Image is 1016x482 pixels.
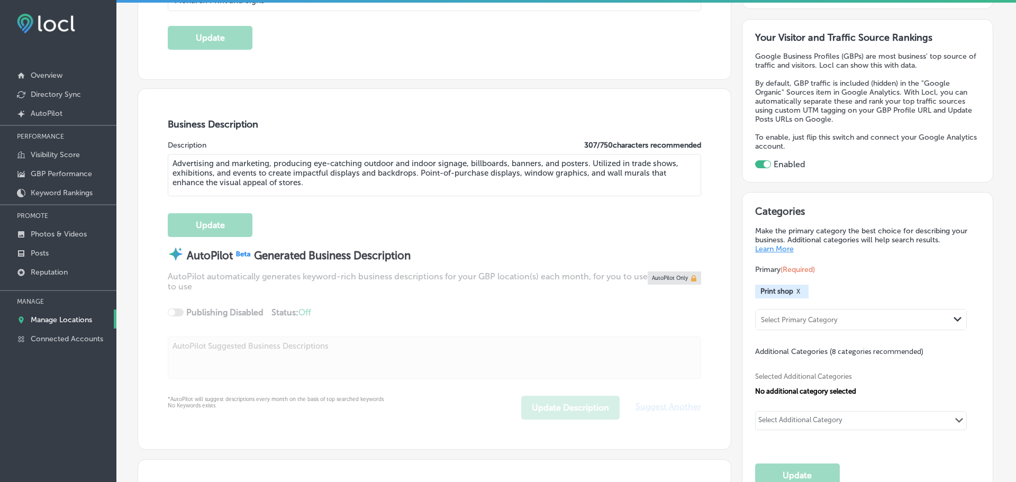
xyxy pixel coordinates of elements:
span: (8 categories recommended) [830,347,923,357]
label: 307 / 750 characters recommended [584,141,701,150]
label: Description [168,141,206,150]
span: Additional Categories [755,347,923,356]
img: Beta [233,249,254,258]
p: Make the primary category the best choice for describing your business. Additional categories wil... [755,226,981,253]
button: X [793,287,803,296]
span: Selected Additional Categories [755,372,973,380]
p: GBP Performance [31,169,92,178]
p: Keyword Rankings [31,188,93,197]
span: Primary [755,265,815,274]
a: Learn More [755,244,794,253]
button: Update [168,213,252,237]
p: Connected Accounts [31,334,103,343]
strong: AutoPilot Generated Business Description [187,249,411,262]
h3: Your Visitor and Traffic Source Rankings [755,32,981,43]
h3: Business Description [168,119,701,130]
p: By default, GBP traffic is included (hidden) in the "Google Organic" Sources item in Google Analy... [755,79,981,124]
p: Directory Sync [31,90,81,99]
p: AutoPilot [31,109,62,118]
p: Google Business Profiles (GBPs) are most business' top source of traffic and visitors. Locl can s... [755,52,981,70]
img: fda3e92497d09a02dc62c9cd864e3231.png [17,14,75,33]
p: Photos & Videos [31,230,87,239]
p: Reputation [31,268,68,277]
textarea: Advertising and marketing, producing eye-catching outdoor and indoor signage, billboards, banners... [168,154,701,196]
span: No additional category selected [755,387,856,395]
span: (Required) [781,265,815,274]
p: Visibility Score [31,150,80,159]
div: Select Additional Category [758,416,842,428]
p: To enable, just flip this switch and connect your Google Analytics account. [755,133,981,151]
h3: Categories [755,205,981,221]
button: Update [168,26,252,50]
p: Overview [31,71,62,80]
label: Enabled [774,159,805,169]
div: Select Primary Category [761,315,838,323]
p: Posts [31,249,49,258]
span: Print shop [760,287,793,295]
img: autopilot-icon [168,246,184,262]
p: Manage Locations [31,315,92,324]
